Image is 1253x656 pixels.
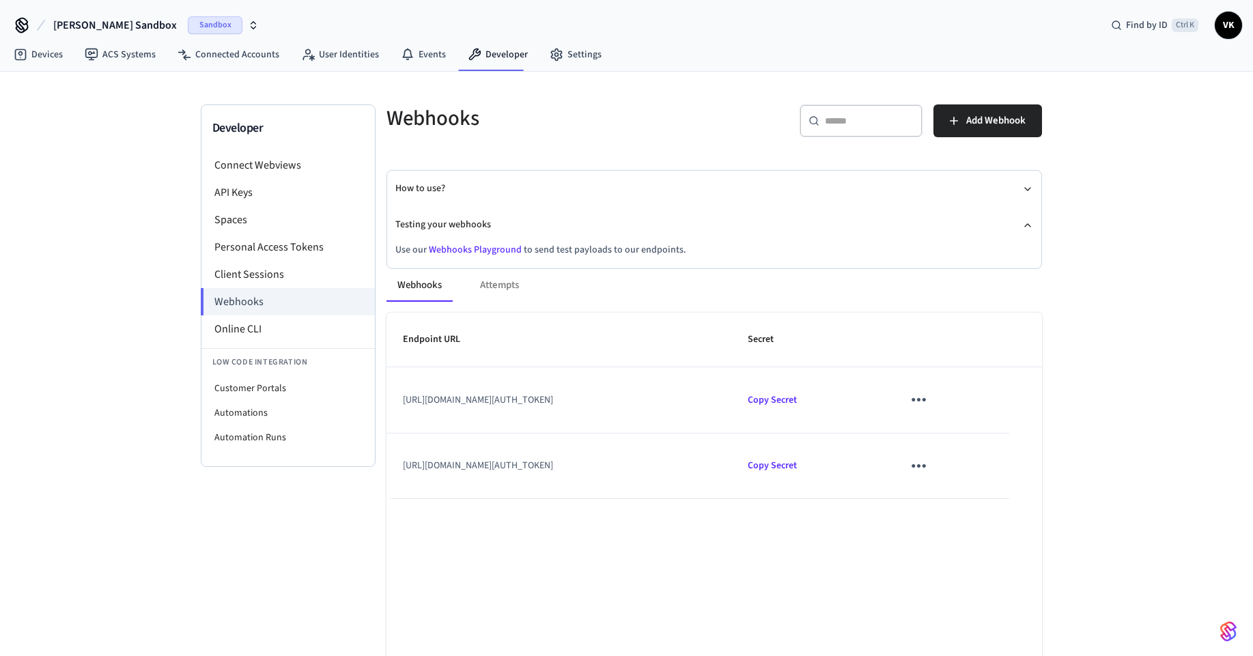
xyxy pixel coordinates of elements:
li: Online CLI [201,315,375,343]
div: Find by IDCtrl K [1100,13,1209,38]
li: API Keys [201,179,375,206]
table: sticky table [386,313,1042,499]
a: Developer [457,42,539,67]
h3: Developer [212,119,364,138]
h5: Webhooks [386,104,706,132]
span: Copied! [748,459,797,472]
span: [PERSON_NAME] Sandbox [53,17,177,33]
li: Connect Webviews [201,152,375,179]
a: Connected Accounts [167,42,290,67]
li: Personal Access Tokens [201,233,375,261]
a: User Identities [290,42,390,67]
p: Use our to send test payloads to our endpoints. [395,243,1033,257]
img: SeamLogoGradient.69752ec5.svg [1220,621,1237,642]
div: Testing your webhooks [395,243,1033,268]
div: ant example [386,269,1042,302]
a: Webhooks Playground [429,243,522,257]
span: Ctrl K [1172,18,1198,32]
li: Spaces [201,206,375,233]
button: Testing your webhooks [395,207,1033,243]
li: Automations [201,401,375,425]
button: How to use? [395,171,1033,207]
button: VK [1215,12,1242,39]
span: Add Webhook [966,112,1026,130]
span: Endpoint URL [403,329,478,350]
td: [URL][DOMAIN_NAME][AUTH_TOKEN] [386,367,732,433]
span: Secret [748,329,791,350]
span: VK [1216,13,1241,38]
button: Add Webhook [933,104,1042,137]
li: Customer Portals [201,376,375,401]
td: [URL][DOMAIN_NAME][AUTH_TOKEN] [386,433,732,499]
li: Low Code Integration [201,348,375,376]
a: ACS Systems [74,42,167,67]
a: Settings [539,42,613,67]
li: Automation Runs [201,425,375,450]
a: Events [390,42,457,67]
span: Sandbox [188,16,242,34]
li: Client Sessions [201,261,375,288]
span: Find by ID [1126,18,1168,32]
span: Copied! [748,393,797,407]
a: Devices [3,42,74,67]
li: Webhooks [201,288,375,315]
button: Webhooks [386,269,453,302]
